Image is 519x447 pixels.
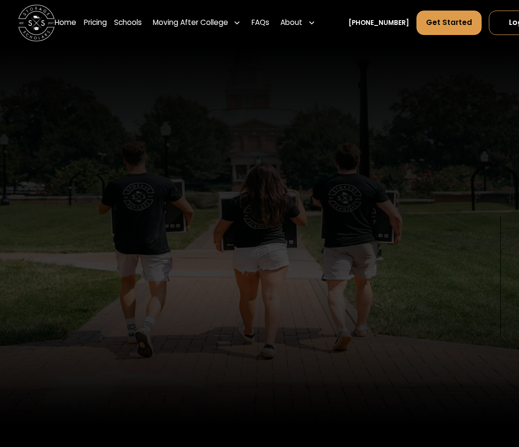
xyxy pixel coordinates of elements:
[252,10,269,35] a: FAQs
[348,18,409,28] a: [PHONE_NUMBER]
[114,10,142,35] a: Schools
[18,5,55,41] img: Storage Scholars main logo
[280,17,302,28] div: About
[84,10,107,35] a: Pricing
[153,17,228,28] div: Moving After College
[416,11,482,35] a: Get Started
[55,10,76,35] a: Home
